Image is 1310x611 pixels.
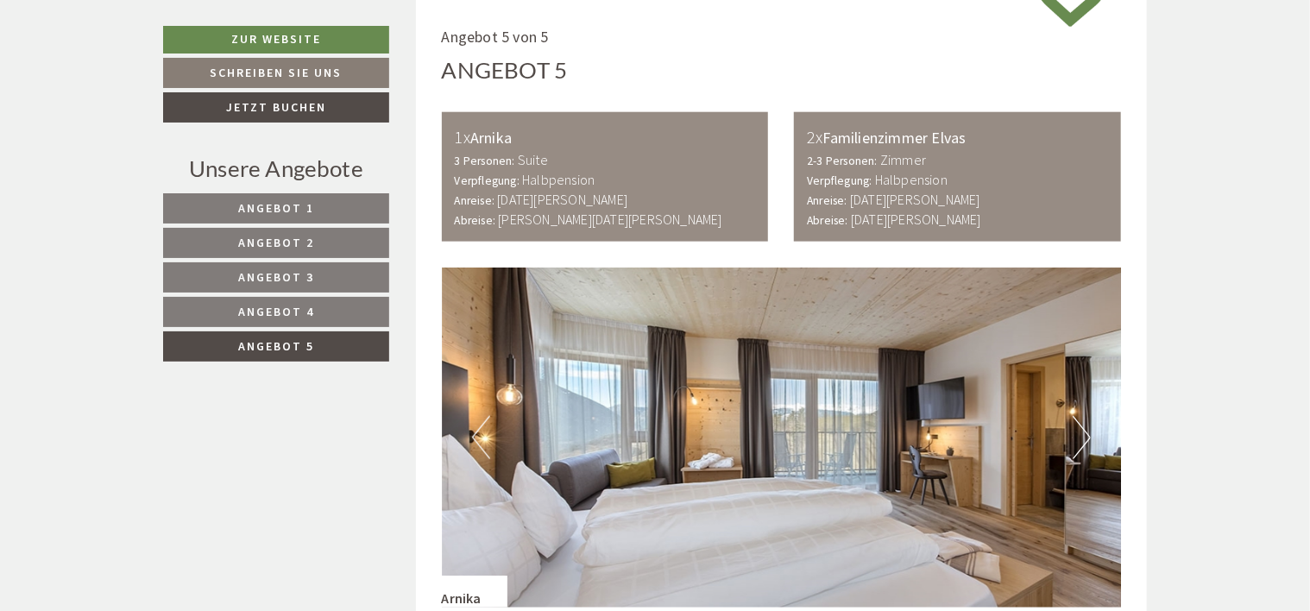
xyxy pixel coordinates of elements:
[238,269,314,285] span: Angebot 3
[1073,416,1091,459] button: Next
[14,47,282,100] div: Guten Tag, wie können wir Ihnen helfen?
[442,268,1122,608] img: image
[807,125,1108,150] div: Familienzimmer Elvas
[576,455,680,485] button: Senden
[27,85,274,97] small: 20:47
[851,211,981,228] b: [DATE][PERSON_NAME]
[518,151,548,168] b: Suite
[455,193,495,208] small: Anreise:
[497,191,627,208] b: [DATE][PERSON_NAME]
[238,338,314,354] span: Angebot 5
[807,154,878,168] small: 2-3 Personen:
[27,51,274,65] div: [GEOGRAPHIC_DATA]
[807,173,872,188] small: Verpflegung:
[442,27,549,47] span: Angebot 5 von 5
[875,171,948,188] b: Halbpension
[308,14,371,43] div: [DATE]
[807,213,848,228] small: Abreise:
[442,576,507,608] div: Arnika
[498,211,721,228] b: [PERSON_NAME][DATE][PERSON_NAME]
[472,416,490,459] button: Previous
[163,153,389,185] div: Unsere Angebote
[807,193,847,208] small: Anreise:
[238,304,314,319] span: Angebot 4
[238,200,314,216] span: Angebot 1
[163,92,389,123] a: Jetzt buchen
[455,154,515,168] small: 3 Personen:
[455,126,470,148] b: 1x
[163,58,389,88] a: Schreiben Sie uns
[880,151,926,168] b: Zimmer
[163,26,389,54] a: Zur Website
[442,54,568,86] div: Angebot 5
[455,173,520,188] small: Verpflegung:
[238,235,314,250] span: Angebot 2
[455,213,496,228] small: Abreise:
[455,125,756,150] div: Arnika
[522,171,595,188] b: Halbpension
[850,191,980,208] b: [DATE][PERSON_NAME]
[807,126,822,148] b: 2x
